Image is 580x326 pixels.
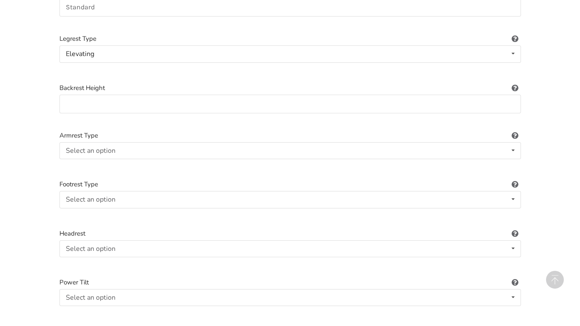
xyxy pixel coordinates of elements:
[59,278,521,287] label: Power Tilt
[66,51,94,57] div: Elevating
[59,34,521,44] label: Legrest Type
[66,245,115,252] div: Select an option
[66,196,115,203] div: Select an option
[59,131,521,141] label: Armrest Type
[59,180,521,189] label: Footrest Type
[66,294,115,301] div: Select an option
[66,147,115,154] div: Select an option
[59,83,521,93] label: Backrest Height
[59,229,521,239] label: Headrest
